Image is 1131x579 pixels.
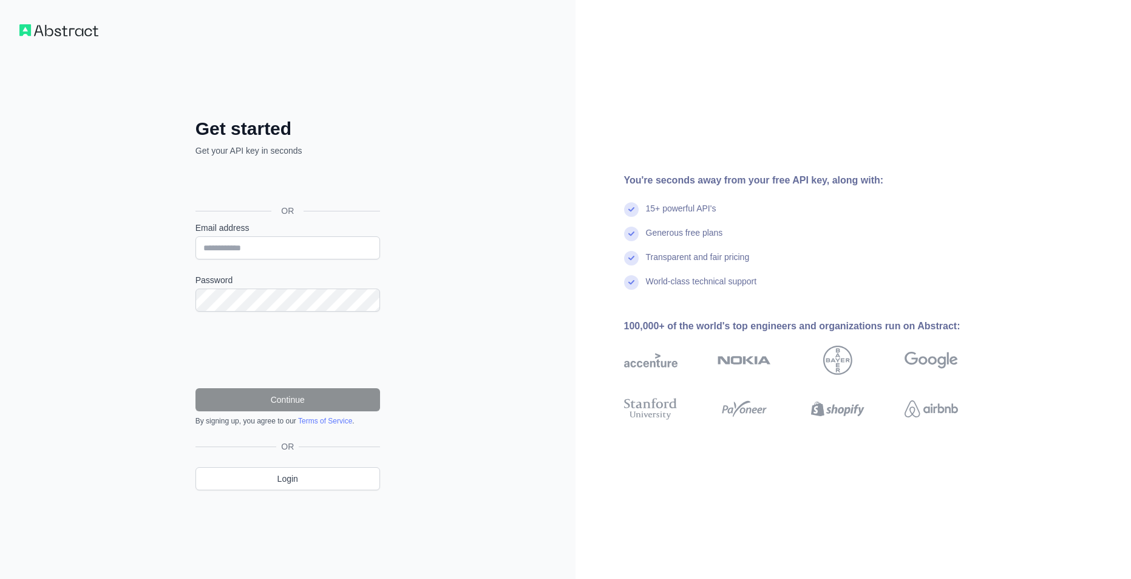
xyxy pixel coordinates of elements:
div: You're seconds away from your free API key, along with: [624,173,997,188]
div: Generous free plans [646,227,723,251]
iframe: Przycisk Zaloguj się przez Google [189,170,384,197]
div: By signing up, you agree to our . [195,416,380,426]
label: Email address [195,222,380,234]
div: World-class technical support [646,275,757,300]
img: stanford university [624,396,678,422]
img: check mark [624,275,639,290]
iframe: reCAPTCHA [195,326,380,374]
img: nokia [718,346,771,375]
span: OR [271,205,304,217]
span: OR [276,440,299,453]
img: payoneer [718,396,771,422]
label: Password [195,274,380,286]
div: Transparent and fair pricing [646,251,750,275]
button: Continue [195,388,380,411]
img: airbnb [905,396,958,422]
img: accenture [624,346,678,375]
img: google [905,346,958,375]
h2: Get started [195,118,380,140]
img: bayer [823,346,852,375]
div: 100,000+ of the world's top engineers and organizations run on Abstract: [624,319,997,334]
img: check mark [624,202,639,217]
img: Workflow [19,24,98,36]
a: Login [195,467,380,490]
a: Terms of Service [298,417,352,425]
img: check mark [624,251,639,266]
img: check mark [624,227,639,241]
p: Get your API key in seconds [195,145,380,157]
img: shopify [811,396,864,422]
div: 15+ powerful API's [646,202,716,227]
